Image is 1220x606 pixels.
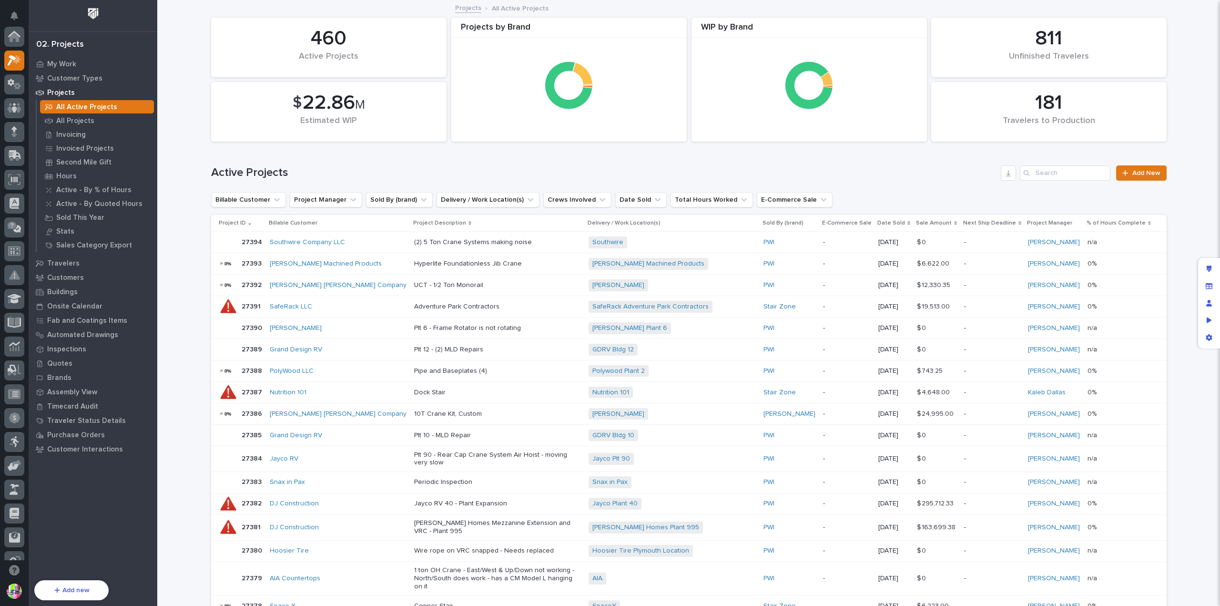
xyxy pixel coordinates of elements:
p: $ 0 [917,236,928,247]
tr: 2738027380 Hoosier Tire Wire rope on VRC snapped - Needs replacedHoosier Tire Plymouth Location P... [211,540,1167,562]
p: 0% [1088,279,1098,289]
a: [PERSON_NAME] [1028,281,1080,289]
a: Fab and Coatings Items [29,313,157,328]
span: 22.86 [303,93,355,113]
a: My Work [29,57,157,71]
input: Search [1020,165,1110,181]
button: Billable Customer [211,192,286,207]
p: $ 0 [917,453,928,463]
p: $ 163,699.38 [917,522,957,532]
p: 0% [1088,365,1098,375]
p: 27389 [242,344,264,354]
img: Workspace Logo [84,5,102,22]
p: [DATE] [878,524,909,532]
p: 27379 [242,573,264,583]
p: [DATE] [878,389,909,397]
p: - [964,346,1020,354]
p: - [964,431,1020,440]
p: 27381 [242,522,263,532]
p: 27392 [242,279,264,289]
p: 27382 [242,498,264,508]
a: Projects [455,2,481,13]
div: Edit layout [1200,260,1218,277]
p: Active - By % of Hours [56,186,132,195]
a: Buildings [29,285,157,299]
p: $ 0 [917,476,928,486]
p: Projects [47,89,75,97]
p: 0% [1088,301,1098,311]
p: All Active Projects [492,2,549,13]
a: Hoosier Tire [270,547,309,555]
a: Hoosier Tire Plymouth Location [592,547,689,555]
p: Quotes [47,359,72,368]
p: - [964,455,1020,463]
p: Buildings [47,288,78,297]
p: Customer Types [47,74,102,83]
a: Active - By % of Hours [37,183,157,196]
p: Delivery / Work Location(s) [588,218,661,228]
p: [DATE] [878,455,909,463]
button: Crews Involved [543,192,611,207]
a: [PERSON_NAME] [1028,478,1080,486]
a: Active - By Quoted Hours [37,197,157,210]
a: Jayco RV [270,455,298,463]
p: - [823,389,871,397]
p: - [823,324,871,332]
p: $ 295,712.33 [917,498,956,508]
p: Pipe and Baseplates (4) [414,367,581,375]
p: Plt 10 - MLD Repair [414,431,581,440]
a: Snax in Pax [592,478,628,486]
p: 1 ton OH Crane - East/West & Up/Down not working - North/South does work - has a CM Model L hangi... [414,566,581,590]
p: $ 6,622.00 [917,258,951,268]
p: [DATE] [878,324,909,332]
p: - [964,260,1020,268]
a: Jayco Plant 40 [592,500,638,508]
a: [PERSON_NAME] [1028,455,1080,463]
p: Next Ship Deadline [963,218,1016,228]
a: GDRV Bldg 12 [592,346,634,354]
a: [PERSON_NAME] Machined Products [592,260,704,268]
p: Periodic Inspection [414,478,581,486]
p: - [964,500,1020,508]
tr: 2738627386 [PERSON_NAME] [PERSON_NAME] Company 10T Crane Kit, Custom[PERSON_NAME] [PERSON_NAME] -... [211,403,1167,425]
a: [PERSON_NAME] [1028,524,1080,532]
a: [PERSON_NAME] [270,324,322,332]
p: Onsite Calendar [47,302,102,311]
p: My Work [47,60,76,69]
a: PWI [763,575,774,583]
p: - [823,367,871,375]
div: 460 [227,27,430,51]
p: Adventure Park Contractors [414,303,581,311]
p: - [964,303,1020,311]
a: Onsite Calendar [29,299,157,313]
span: $ [293,94,302,112]
p: - [823,455,871,463]
p: Sold By (brand) [762,218,803,228]
a: PWI [763,478,774,486]
div: Travelers to Production [947,116,1150,136]
p: - [964,281,1020,289]
p: $ 12,330.35 [917,279,952,289]
p: 27380 [242,545,264,555]
tr: 2738227382 DJ Construction Jayco RV 40 - Plant ExpansionJayco Plant 40 PWI -[DATE]$ 295,712.33$ 2... [211,493,1167,514]
a: [PERSON_NAME] [1028,238,1080,247]
tr: 2739427394 Southwire Company LLC (2) 5 Ton Crane Systems making noiseSouthwire PWI -[DATE]$ 0$ 0 ... [211,232,1167,253]
p: Sale Amount [916,218,952,228]
p: Hyperlite Foundationless Jib Crane [414,260,581,268]
p: 27388 [242,365,264,375]
p: 0% [1088,498,1098,508]
p: - [964,389,1020,397]
p: UCT - 1/2 Ton Monorail [414,281,581,289]
div: Manage fields and data [1200,277,1218,295]
p: n/a [1088,545,1099,555]
a: [PERSON_NAME] [1028,431,1080,440]
a: PWI [763,500,774,508]
a: [PERSON_NAME] [763,410,815,418]
a: PWI [763,324,774,332]
p: $ 4,648.00 [917,387,952,397]
p: n/a [1088,430,1099,440]
a: Customers [29,270,157,285]
a: [PERSON_NAME] [1028,547,1080,555]
tr: 2738127381 DJ Construction [PERSON_NAME] Homes Mezzanine Extension and VRC - Plant 995[PERSON_NAM... [211,514,1167,540]
a: Quotes [29,356,157,370]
